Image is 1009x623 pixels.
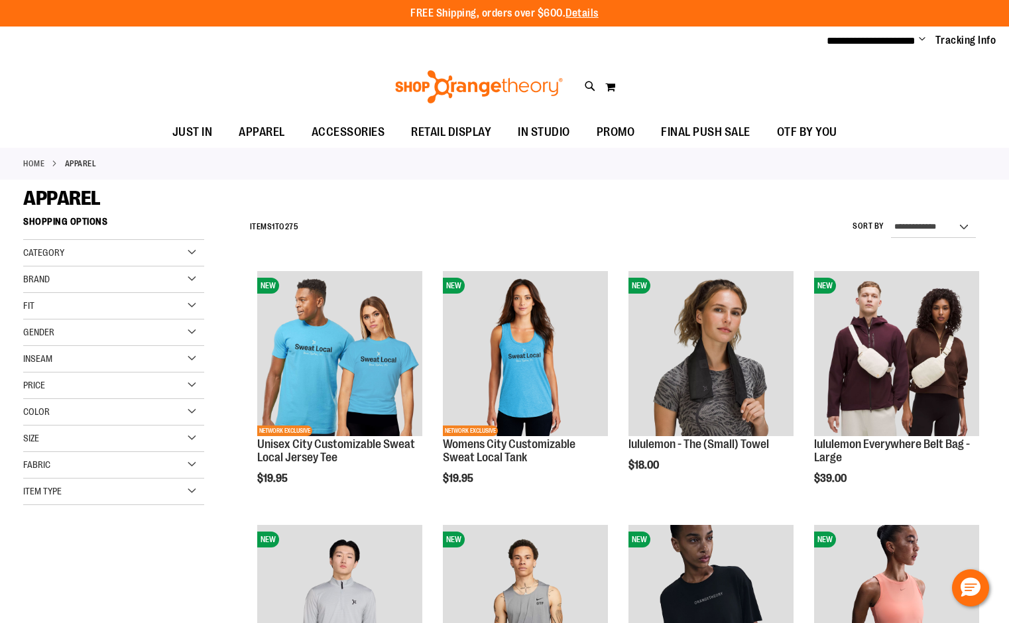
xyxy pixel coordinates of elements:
a: RETAIL DISPLAY [398,117,504,148]
a: Tracking Info [935,33,996,48]
span: NEW [814,532,836,547]
span: Color [23,406,50,417]
div: product [436,264,615,518]
span: Inseam [23,353,52,364]
a: FINAL PUSH SALE [648,117,764,148]
a: City Customizable Perfect Racerback TankNEWNETWORK EXCLUSIVE [443,271,608,438]
span: Fit [23,300,34,311]
label: Sort By [853,221,884,232]
a: Unisex City Customizable Fine Jersey TeeNEWNETWORK EXCLUSIVE [257,271,422,438]
span: $19.95 [443,473,475,484]
span: 1 [272,222,275,231]
span: Category [23,247,64,258]
a: lululemon - The (Small) Towel [628,437,769,451]
a: PROMO [583,117,648,148]
a: lululemon Everywhere Belt Bag - LargeNEW [814,271,979,438]
a: JUST IN [159,117,226,148]
span: 275 [285,222,299,231]
img: Unisex City Customizable Fine Jersey Tee [257,271,422,436]
div: product [807,264,986,518]
a: OTF BY YOU [764,117,851,148]
span: NETWORK EXCLUSIVE [443,425,498,436]
span: Price [23,380,45,390]
span: APPAREL [239,117,285,147]
span: RETAIL DISPLAY [411,117,491,147]
a: Home [23,158,44,170]
span: $19.95 [257,473,290,484]
span: IN STUDIO [518,117,570,147]
a: IN STUDIO [504,117,583,148]
span: NEW [257,278,279,294]
strong: Shopping Options [23,210,204,240]
a: APPAREL [225,117,298,147]
a: Unisex City Customizable Sweat Local Jersey Tee [257,437,415,464]
span: Fabric [23,459,50,470]
img: lululemon Everywhere Belt Bag - Large [814,271,979,436]
span: ACCESSORIES [312,117,385,147]
a: lululemon - The (Small) TowelNEW [628,271,794,438]
span: $18.00 [628,459,661,471]
a: Womens City Customizable Sweat Local Tank [443,437,575,464]
span: Item Type [23,486,62,496]
span: NEW [443,278,465,294]
span: Size [23,433,39,443]
span: OTF BY YOU [777,117,837,147]
span: Brand [23,274,50,284]
span: PROMO [597,117,635,147]
span: Gender [23,327,54,337]
div: product [251,264,429,518]
a: Details [565,7,599,19]
span: NEW [628,532,650,547]
span: $39.00 [814,473,849,484]
h2: Items to [250,217,299,237]
img: lululemon - The (Small) Towel [628,271,794,436]
span: APPAREL [23,187,101,209]
span: NEW [443,532,465,547]
span: NEW [257,532,279,547]
strong: APPAREL [65,158,97,170]
a: lululemon Everywhere Belt Bag - Large [814,437,970,464]
span: NEW [814,278,836,294]
img: City Customizable Perfect Racerback Tank [443,271,608,436]
button: Account menu [919,34,925,47]
a: ACCESSORIES [298,117,398,148]
span: NETWORK EXCLUSIVE [257,425,312,436]
span: NEW [628,278,650,294]
img: Shop Orangetheory [393,70,565,103]
span: FINAL PUSH SALE [661,117,750,147]
p: FREE Shipping, orders over $600. [410,6,599,21]
button: Hello, have a question? Let’s chat. [952,569,989,606]
span: JUST IN [172,117,213,147]
div: product [622,264,800,505]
